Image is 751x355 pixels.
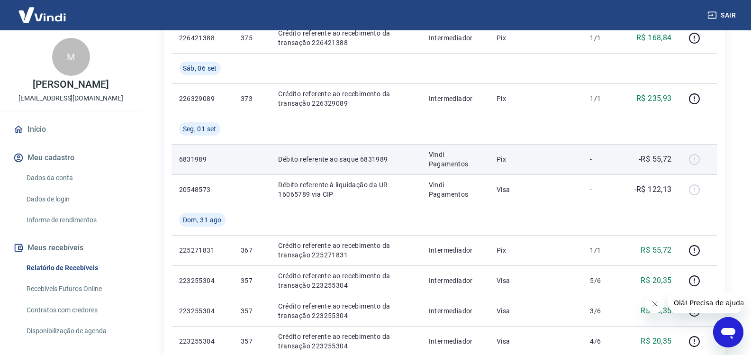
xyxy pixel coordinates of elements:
p: 1/1 [590,33,618,43]
p: -R$ 122,13 [634,184,672,195]
a: Informe de rendimentos [23,210,130,230]
p: Débito referente ao saque 6831989 [278,155,413,164]
p: R$ 235,93 [636,93,672,104]
p: [EMAIL_ADDRESS][DOMAIN_NAME] [18,93,123,103]
p: Pix [497,155,575,164]
p: -R$ 55,72 [639,154,672,165]
span: Dom, 31 ago [183,215,222,225]
p: 1/1 [590,246,618,255]
p: 5/6 [590,276,618,285]
p: R$ 20,35 [641,275,671,286]
iframe: Mensagem da empresa [668,292,743,313]
p: 357 [241,306,263,316]
p: [PERSON_NAME] [33,80,109,90]
a: Dados de login [23,190,130,209]
span: Seg, 01 set [183,124,217,134]
p: 4/6 [590,337,618,346]
a: Disponibilização de agenda [23,321,130,341]
p: 223255304 [179,337,226,346]
p: Crédito referente ao recebimento da transação 226421388 [278,28,413,47]
p: 375 [241,33,263,43]
iframe: Fechar mensagem [645,294,664,313]
p: R$ 168,84 [636,32,672,44]
p: R$ 55,72 [641,245,671,256]
p: 6831989 [179,155,226,164]
p: Intermediador [429,337,481,346]
a: Contratos com credores [23,300,130,320]
p: 367 [241,246,263,255]
p: 223255304 [179,306,226,316]
p: 1/1 [590,94,618,103]
p: Visa [497,306,575,316]
p: Intermediador [429,94,481,103]
p: Crédito referente ao recebimento da transação 223255304 [278,332,413,351]
p: Crédito referente ao recebimento da transação 226329089 [278,89,413,108]
p: 373 [241,94,263,103]
p: 226421388 [179,33,226,43]
img: Vindi [11,0,73,29]
p: Intermediador [429,276,481,285]
p: Intermediador [429,306,481,316]
iframe: Botão para abrir a janela de mensagens [713,317,743,347]
button: Meus recebíveis [11,237,130,258]
p: R$ 20,35 [641,305,671,317]
a: Relatório de Recebíveis [23,258,130,278]
div: M [52,38,90,76]
p: Visa [497,276,575,285]
a: Recebíveis Futuros Online [23,279,130,299]
p: R$ 20,35 [641,336,671,347]
p: Visa [497,185,575,194]
button: Sair [706,7,740,24]
p: Crédito referente ao recebimento da transação 225271831 [278,241,413,260]
p: Pix [497,246,575,255]
p: 357 [241,276,263,285]
span: Sáb, 06 set [183,64,217,73]
p: Crédito referente ao recebimento da transação 223255304 [278,301,413,320]
p: 225271831 [179,246,226,255]
p: 223255304 [179,276,226,285]
p: 20548573 [179,185,226,194]
button: Meu cadastro [11,147,130,168]
span: Olá! Precisa de ajuda? [6,7,80,14]
p: Vindi Pagamentos [429,180,481,199]
p: Débito referente à liquidação da UR 16065789 via CIP [278,180,413,199]
p: Pix [497,33,575,43]
p: 357 [241,337,263,346]
p: Crédito referente ao recebimento da transação 223255304 [278,271,413,290]
p: 226329089 [179,94,226,103]
p: Visa [497,337,575,346]
p: Intermediador [429,246,481,255]
p: - [590,185,618,194]
a: Início [11,119,130,140]
p: - [590,155,618,164]
a: Dados da conta [23,168,130,188]
p: Pix [497,94,575,103]
p: 3/6 [590,306,618,316]
p: Vindi Pagamentos [429,150,481,169]
p: Intermediador [429,33,481,43]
